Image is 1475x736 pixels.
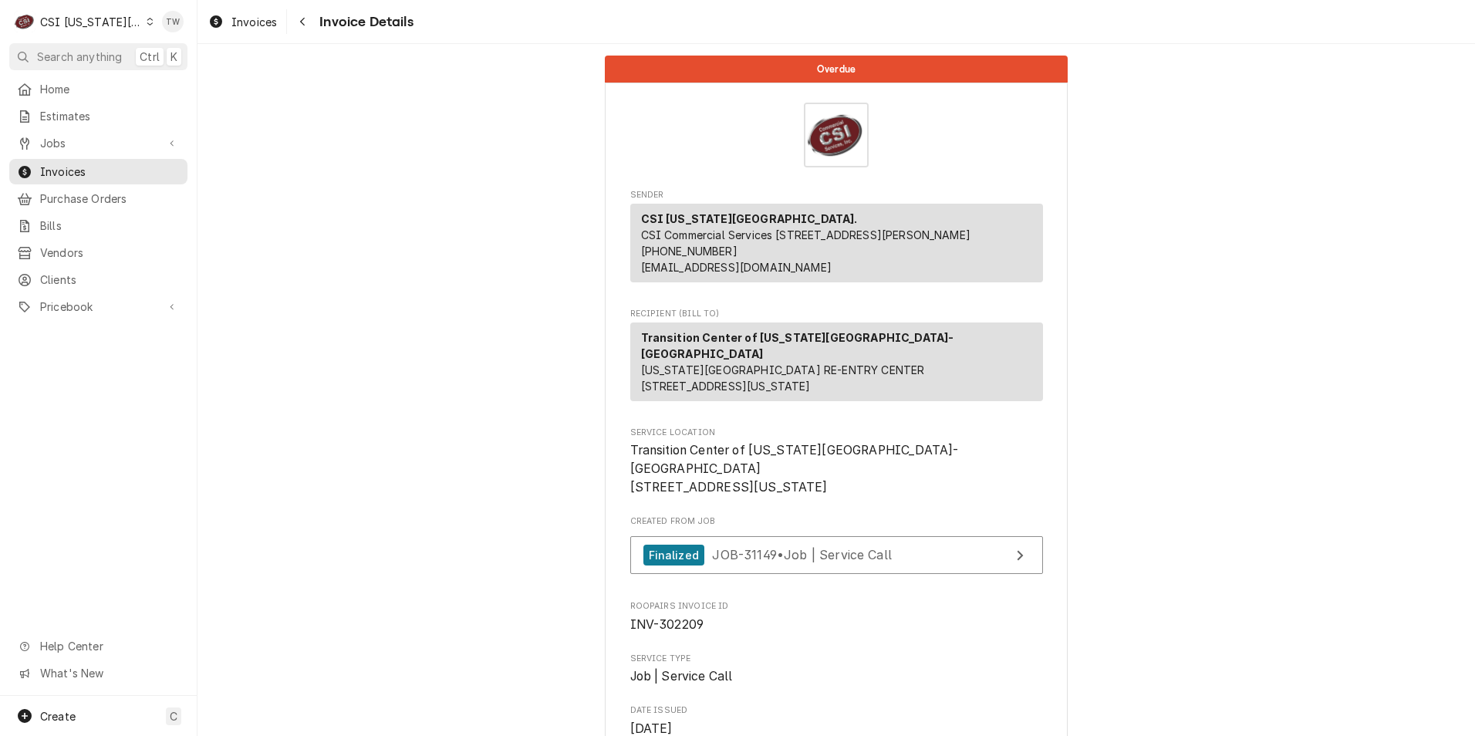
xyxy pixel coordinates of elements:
a: Vendors [9,240,187,265]
div: Sender [630,204,1043,282]
button: Navigate back [290,9,315,34]
span: [DATE] [630,721,673,736]
span: Pricebook [40,299,157,315]
div: Service Type [630,653,1043,686]
a: Invoices [202,9,283,35]
a: Invoices [9,159,187,184]
div: Invoice Recipient [630,308,1043,408]
span: Estimates [40,108,180,124]
span: Invoices [40,164,180,180]
div: Recipient (Bill To) [630,322,1043,407]
span: C [170,708,177,724]
span: Bills [40,218,180,234]
span: Home [40,81,180,97]
a: Go to Jobs [9,130,187,156]
a: Go to What's New [9,660,187,686]
div: Tori Warrick's Avatar [162,11,184,32]
button: Search anythingCtrlK [9,43,187,70]
strong: Transition Center of [US_STATE][GEOGRAPHIC_DATA]-[GEOGRAPHIC_DATA] [641,331,954,360]
div: Recipient (Bill To) [630,322,1043,401]
span: Ctrl [140,49,160,65]
img: Logo [804,103,869,167]
span: Create [40,710,76,723]
div: Sender [630,204,1043,289]
span: Job | Service Call [630,669,733,684]
div: Status [605,56,1068,83]
a: Bills [9,213,187,238]
div: Finalized [643,545,704,566]
span: Invoice Details [315,12,413,32]
span: Service Location [630,427,1043,439]
span: [US_STATE][GEOGRAPHIC_DATA] RE-ENTRY CENTER [STREET_ADDRESS][US_STATE] [641,363,925,393]
span: K [170,49,177,65]
span: Recipient (Bill To) [630,308,1043,320]
span: Transition Center of [US_STATE][GEOGRAPHIC_DATA]-[GEOGRAPHIC_DATA] [STREET_ADDRESS][US_STATE] [630,443,959,494]
span: Roopairs Invoice ID [630,616,1043,634]
a: [EMAIL_ADDRESS][DOMAIN_NAME] [641,261,832,274]
a: View Job [630,536,1043,574]
span: Purchase Orders [40,191,180,207]
span: Invoices [231,14,277,30]
a: Go to Pricebook [9,294,187,319]
span: Roopairs Invoice ID [630,600,1043,613]
span: Service Type [630,667,1043,686]
a: Estimates [9,103,187,129]
span: Clients [40,272,180,288]
a: [PHONE_NUMBER] [641,245,737,258]
div: CSI [US_STATE][GEOGRAPHIC_DATA]. [40,14,142,30]
div: Service Location [630,427,1043,496]
a: Go to Help Center [9,633,187,659]
a: Purchase Orders [9,186,187,211]
div: Created From Job [630,515,1043,582]
div: C [14,11,35,32]
span: Jobs [40,135,157,151]
span: Service Location [630,441,1043,496]
span: INV-302209 [630,617,704,632]
div: Roopairs Invoice ID [630,600,1043,633]
span: What's New [40,665,178,681]
span: Date Issued [630,704,1043,717]
div: Invoice Sender [630,189,1043,289]
strong: CSI [US_STATE][GEOGRAPHIC_DATA]. [641,212,858,225]
a: Clients [9,267,187,292]
span: JOB-31149 • Job | Service Call [712,547,892,562]
span: Service Type [630,653,1043,665]
span: Search anything [37,49,122,65]
span: CSI Commercial Services [STREET_ADDRESS][PERSON_NAME] [641,228,970,241]
span: Help Center [40,638,178,654]
a: Home [9,76,187,102]
span: Created From Job [630,515,1043,528]
span: Vendors [40,245,180,261]
div: CSI Kansas City.'s Avatar [14,11,35,32]
span: Sender [630,189,1043,201]
span: Overdue [817,64,856,74]
div: TW [162,11,184,32]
